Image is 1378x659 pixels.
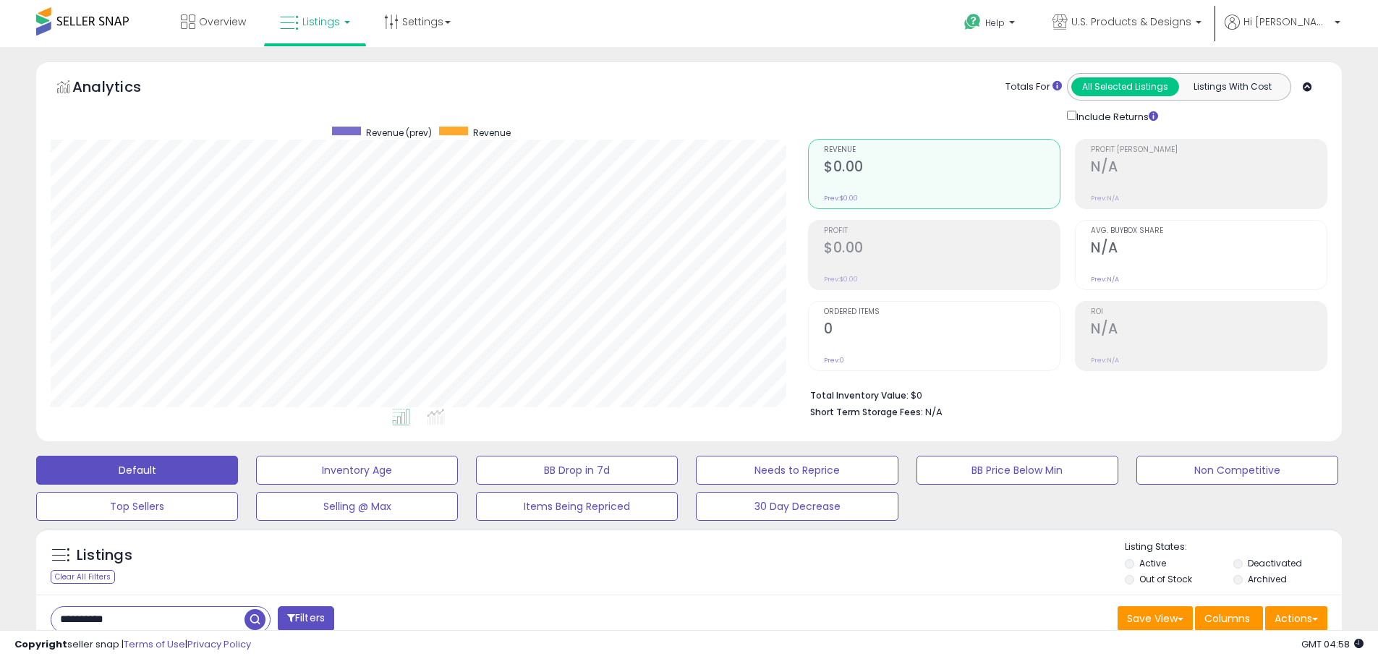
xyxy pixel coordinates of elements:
[1071,77,1179,96] button: All Selected Listings
[824,356,844,365] small: Prev: 0
[1091,308,1327,316] span: ROI
[824,275,858,284] small: Prev: $0.00
[187,637,251,651] a: Privacy Policy
[256,492,458,521] button: Selling @ Max
[824,308,1060,316] span: Ordered Items
[953,2,1029,47] a: Help
[1118,606,1193,631] button: Save View
[36,492,238,521] button: Top Sellers
[810,386,1317,403] li: $0
[1091,227,1327,235] span: Avg. Buybox Share
[476,492,678,521] button: Items Being Repriced
[925,405,943,419] span: N/A
[278,606,334,632] button: Filters
[1225,14,1340,47] a: Hi [PERSON_NAME]
[1195,606,1263,631] button: Columns
[1178,77,1286,96] button: Listings With Cost
[964,13,982,31] i: Get Help
[1005,80,1062,94] div: Totals For
[1091,275,1119,284] small: Prev: N/A
[1136,456,1338,485] button: Non Competitive
[985,17,1005,29] span: Help
[1071,14,1191,29] span: U.S. Products & Designs
[36,456,238,485] button: Default
[696,492,898,521] button: 30 Day Decrease
[696,456,898,485] button: Needs to Reprice
[124,637,185,651] a: Terms of Use
[1248,573,1287,585] label: Archived
[14,637,67,651] strong: Copyright
[824,227,1060,235] span: Profit
[916,456,1118,485] button: BB Price Below Min
[1091,239,1327,259] h2: N/A
[1243,14,1330,29] span: Hi [PERSON_NAME]
[72,77,169,101] h5: Analytics
[1091,146,1327,154] span: Profit [PERSON_NAME]
[256,456,458,485] button: Inventory Age
[1301,637,1364,651] span: 2025-08-11 04:58 GMT
[476,456,678,485] button: BB Drop in 7d
[1139,557,1166,569] label: Active
[77,545,132,566] h5: Listings
[1204,611,1250,626] span: Columns
[1056,108,1175,124] div: Include Returns
[1139,573,1192,585] label: Out of Stock
[473,127,511,139] span: Revenue
[14,638,251,652] div: seller snap | |
[824,320,1060,340] h2: 0
[824,146,1060,154] span: Revenue
[1091,158,1327,178] h2: N/A
[199,14,246,29] span: Overview
[51,570,115,584] div: Clear All Filters
[810,406,923,418] b: Short Term Storage Fees:
[824,158,1060,178] h2: $0.00
[824,239,1060,259] h2: $0.00
[1091,356,1119,365] small: Prev: N/A
[1091,320,1327,340] h2: N/A
[1091,194,1119,203] small: Prev: N/A
[302,14,340,29] span: Listings
[824,194,858,203] small: Prev: $0.00
[1265,606,1327,631] button: Actions
[1125,540,1342,554] p: Listing States:
[1248,557,1302,569] label: Deactivated
[366,127,432,139] span: Revenue (prev)
[810,389,909,401] b: Total Inventory Value:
